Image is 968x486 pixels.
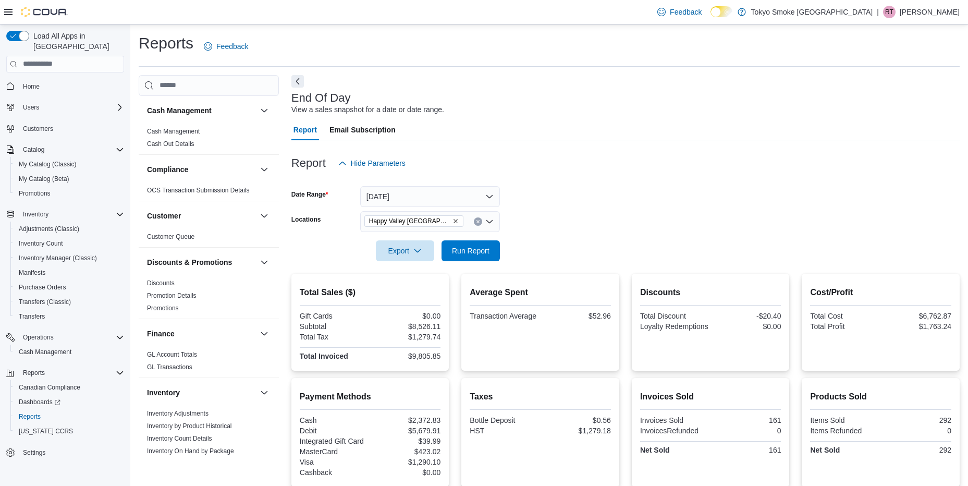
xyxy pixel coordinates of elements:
[19,367,49,379] button: Reports
[543,427,611,435] div: $1,279.18
[19,331,58,344] button: Operations
[147,387,180,398] h3: Inventory
[810,391,951,403] h2: Products Sold
[147,329,256,339] button: Finance
[258,104,271,117] button: Cash Management
[372,468,440,477] div: $0.00
[19,283,66,291] span: Purchase Orders
[19,398,60,406] span: Dashboards
[300,458,368,466] div: Visa
[885,6,893,18] span: RT
[470,416,538,424] div: Bottle Deposit
[640,391,781,403] h2: Invoices Sold
[653,2,706,22] a: Feedback
[670,7,702,17] span: Feedback
[15,173,73,185] a: My Catalog (Beta)
[19,143,124,156] span: Catalog
[258,327,271,340] button: Finance
[640,322,708,331] div: Loyalty Redemptions
[2,142,128,157] button: Catalog
[147,435,212,442] a: Inventory Count Details
[147,187,250,194] a: OCS Transaction Submission Details
[300,312,368,320] div: Gift Cards
[147,233,194,241] span: Customer Queue
[147,186,250,195] span: OCS Transaction Submission Details
[147,305,179,312] a: Promotions
[147,257,232,268] h3: Discounts & Promotions
[15,223,124,235] span: Adjustments (Classic)
[147,279,175,287] span: Discounts
[139,184,279,201] div: Compliance
[19,312,45,321] span: Transfers
[2,100,128,115] button: Users
[300,333,368,341] div: Total Tax
[334,153,410,174] button: Hide Parameters
[147,351,197,358] a: GL Account Totals
[710,17,711,18] span: Dark Mode
[200,36,252,57] a: Feedback
[810,446,840,454] strong: Net Sold
[147,127,200,136] span: Cash Management
[10,251,128,265] button: Inventory Manager (Classic)
[291,157,326,169] h3: Report
[29,31,124,52] span: Load All Apps in [GEOGRAPHIC_DATA]
[19,80,44,93] a: Home
[19,208,53,221] button: Inventory
[15,425,77,438] a: [US_STATE] CCRS
[291,92,351,104] h3: End Of Day
[19,383,80,392] span: Canadian Compliance
[442,240,500,261] button: Run Report
[10,157,128,172] button: My Catalog (Classic)
[19,348,71,356] span: Cash Management
[10,265,128,280] button: Manifests
[19,122,124,135] span: Customers
[877,6,879,18] p: |
[23,333,54,342] span: Operations
[15,187,55,200] a: Promotions
[751,6,873,18] p: Tokyo Smoke [GEOGRAPHIC_DATA]
[640,446,670,454] strong: Net Sold
[147,211,256,221] button: Customer
[147,233,194,240] a: Customer Queue
[147,434,212,443] span: Inventory Count Details
[640,286,781,299] h2: Discounts
[21,7,68,17] img: Cova
[147,459,231,468] span: Inventory On Hand by Product
[640,427,708,435] div: InvoicesRefunded
[10,395,128,409] a: Dashboards
[300,286,441,299] h2: Total Sales ($)
[15,410,124,423] span: Reports
[329,119,396,140] span: Email Subscription
[19,208,124,221] span: Inventory
[15,381,124,394] span: Canadian Compliance
[23,210,48,218] span: Inventory
[713,322,781,331] div: $0.00
[10,222,128,236] button: Adjustments (Classic)
[372,458,440,466] div: $1,290.10
[19,80,124,93] span: Home
[810,322,878,331] div: Total Profit
[10,380,128,395] button: Canadian Compliance
[900,6,960,18] p: [PERSON_NAME]
[15,296,124,308] span: Transfers (Classic)
[2,207,128,222] button: Inventory
[15,173,124,185] span: My Catalog (Beta)
[147,329,175,339] h3: Finance
[19,298,71,306] span: Transfers (Classic)
[2,79,128,94] button: Home
[15,158,81,171] a: My Catalog (Classic)
[364,215,463,227] span: Happy Valley Goose Bay
[543,416,611,424] div: $0.56
[291,104,444,115] div: View a sales snapshot for a date or date range.
[23,145,44,154] span: Catalog
[372,447,440,456] div: $423.02
[810,416,878,424] div: Items Sold
[10,295,128,309] button: Transfers (Classic)
[713,427,781,435] div: 0
[369,216,450,226] span: Happy Valley [GEOGRAPHIC_DATA]
[372,333,440,341] div: $1,279.74
[147,140,194,148] a: Cash Out Details
[300,447,368,456] div: MasterCard
[147,164,256,175] button: Compliance
[15,396,65,408] a: Dashboards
